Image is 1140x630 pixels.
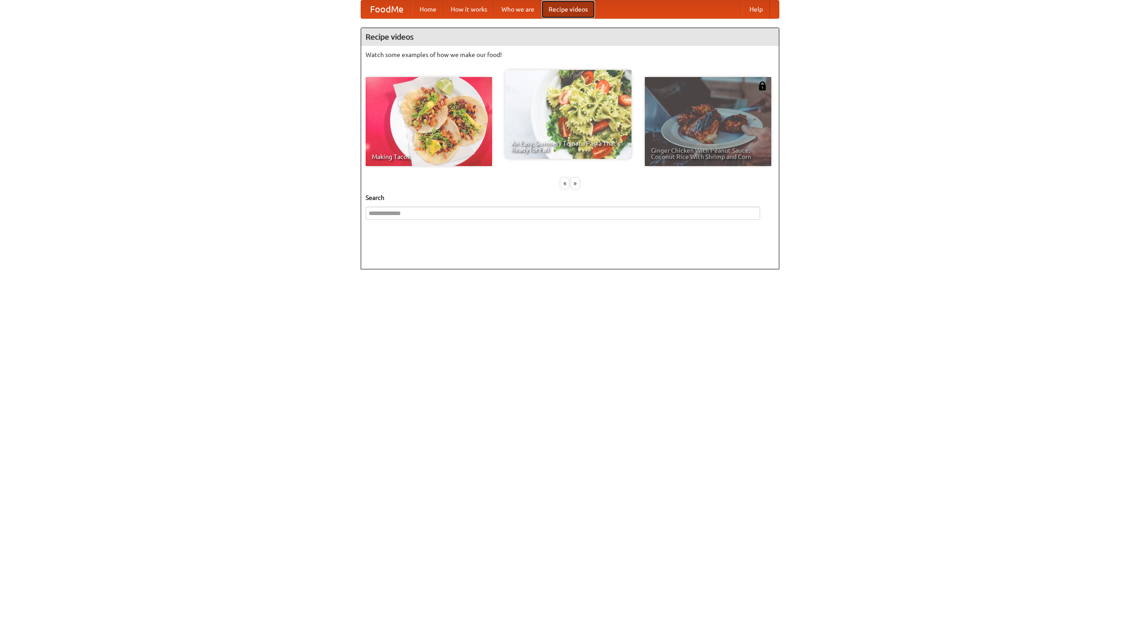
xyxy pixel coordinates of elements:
div: » [571,178,579,189]
h4: Recipe videos [361,28,779,46]
a: Help [742,0,770,18]
a: Who we are [494,0,541,18]
span: Making Tacos [372,154,486,160]
a: Making Tacos [366,77,492,166]
img: 483408.png [758,81,767,90]
a: Home [412,0,444,18]
a: Recipe videos [541,0,595,18]
a: FoodMe [361,0,412,18]
a: How it works [444,0,494,18]
p: Watch some examples of how we make our food! [366,50,774,59]
span: An Easy, Summery Tomato Pasta That's Ready for Fall [511,140,625,153]
h5: Search [366,193,774,202]
a: An Easy, Summery Tomato Pasta That's Ready for Fall [505,70,631,159]
div: « [561,178,569,189]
